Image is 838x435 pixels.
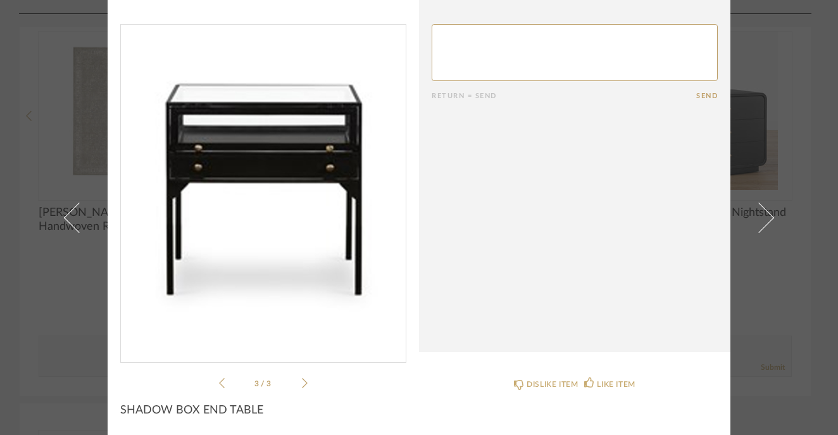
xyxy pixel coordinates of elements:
[266,380,273,388] span: 3
[597,378,635,391] div: LIKE ITEM
[121,25,406,352] div: 2
[696,92,718,100] button: Send
[261,380,266,388] span: /
[120,403,263,417] span: SHADOW BOX END TABLE
[527,378,578,391] div: DISLIKE ITEM
[254,380,261,388] span: 3
[121,25,406,352] img: 1327a5ee-30a1-4d24-9c38-77937a53f585_1000x1000.jpg
[432,92,696,100] div: Return = Send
